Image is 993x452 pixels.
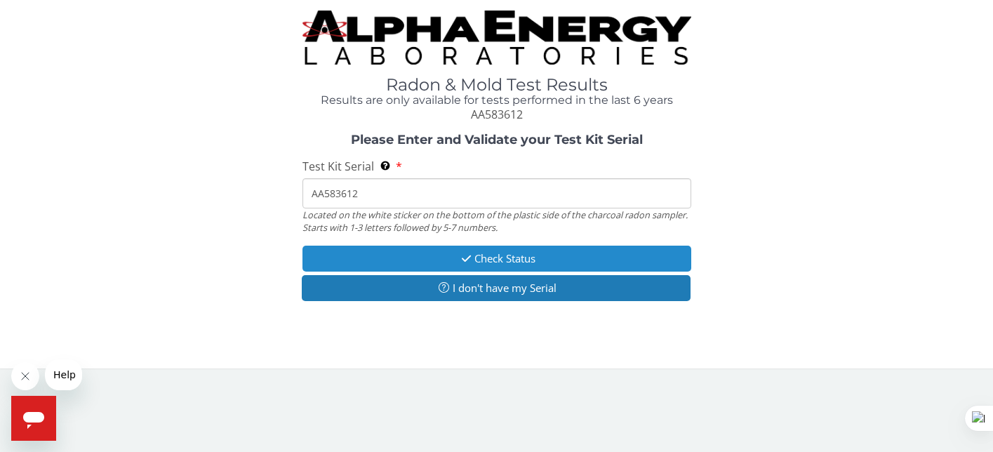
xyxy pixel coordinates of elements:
[45,359,82,390] iframe: Message from company
[302,94,691,107] h4: Results are only available for tests performed in the last 6 years
[302,246,691,272] button: Check Status
[471,107,523,122] span: AA583612
[302,76,691,94] h1: Radon & Mold Test Results
[351,132,643,147] strong: Please Enter and Validate your Test Kit Serial
[302,159,374,174] span: Test Kit Serial
[302,208,691,234] div: Located on the white sticker on the bottom of the plastic side of the charcoal radon sampler. Sta...
[11,396,56,441] iframe: Button to launch messaging window
[302,275,691,301] button: I don't have my Serial
[302,11,691,65] img: TightCrop.jpg
[11,362,39,390] iframe: Close message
